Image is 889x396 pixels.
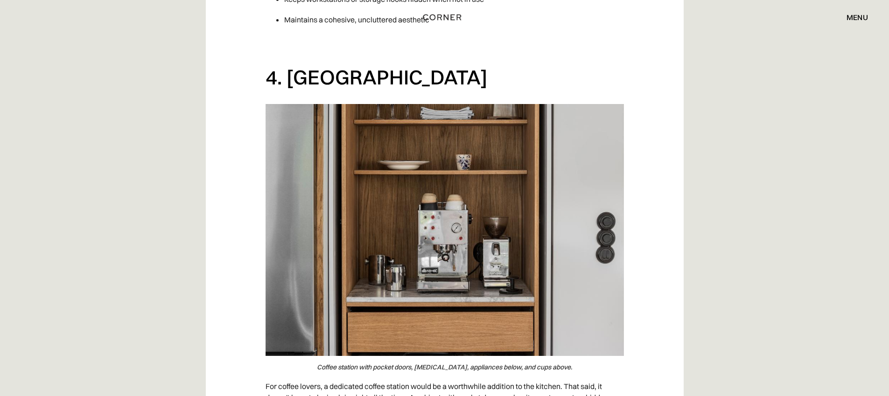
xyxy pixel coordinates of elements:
img: Coffee station with pocket doors, grinder, cups, and saucers below, plus appliances and dishware ... [266,104,624,356]
h2: 4. [GEOGRAPHIC_DATA] [266,64,624,90]
div: menu [847,14,868,21]
p: ‍ [266,35,624,55]
em: Coffee station with pocket doors, [MEDICAL_DATA], appliances below, and cups above. [317,363,572,371]
div: menu [837,9,868,25]
a: home [415,11,474,23]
